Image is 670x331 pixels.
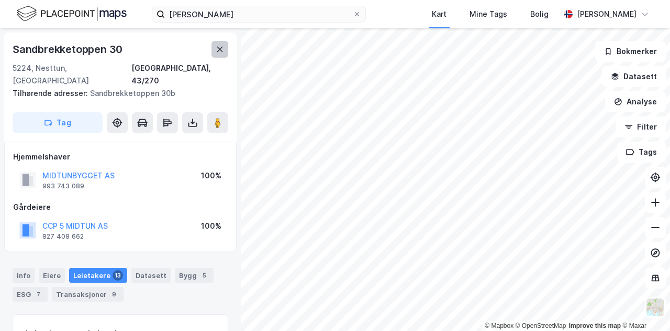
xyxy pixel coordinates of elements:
[33,289,43,300] div: 7
[165,6,353,22] input: Søk på adresse, matrikkel, gårdeiere, leietakere eller personer
[13,287,48,302] div: ESG
[131,268,171,283] div: Datasett
[617,142,666,163] button: Tags
[17,5,127,23] img: logo.f888ab2527a4732fd821a326f86c7f29.svg
[201,169,221,182] div: 100%
[13,112,103,133] button: Tag
[39,268,65,283] div: Eiere
[13,151,228,163] div: Hjemmelshaver
[42,232,84,241] div: 827 408 662
[199,270,209,281] div: 5
[605,91,666,112] button: Analyse
[13,62,131,87] div: 5224, Nesttun, [GEOGRAPHIC_DATA]
[530,8,549,20] div: Bolig
[175,268,214,283] div: Bygg
[13,89,90,98] span: Tilhørende adresser:
[13,268,35,283] div: Info
[13,201,228,213] div: Gårdeiere
[131,62,228,87] div: [GEOGRAPHIC_DATA], 43/270
[569,322,621,329] a: Improve this map
[13,87,220,100] div: Sandbrekketoppen 30b
[432,8,446,20] div: Kart
[618,281,670,331] div: Kontrollprogram for chat
[42,182,84,190] div: 993 743 089
[470,8,507,20] div: Mine Tags
[109,289,119,300] div: 9
[516,322,566,329] a: OpenStreetMap
[616,116,666,137] button: Filter
[201,220,221,232] div: 100%
[113,270,123,281] div: 13
[618,281,670,331] iframe: Chat Widget
[595,41,666,62] button: Bokmerker
[52,287,124,302] div: Transaksjoner
[485,322,513,329] a: Mapbox
[13,41,125,58] div: Sandbrekketoppen 30
[69,268,127,283] div: Leietakere
[577,8,636,20] div: [PERSON_NAME]
[602,66,666,87] button: Datasett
